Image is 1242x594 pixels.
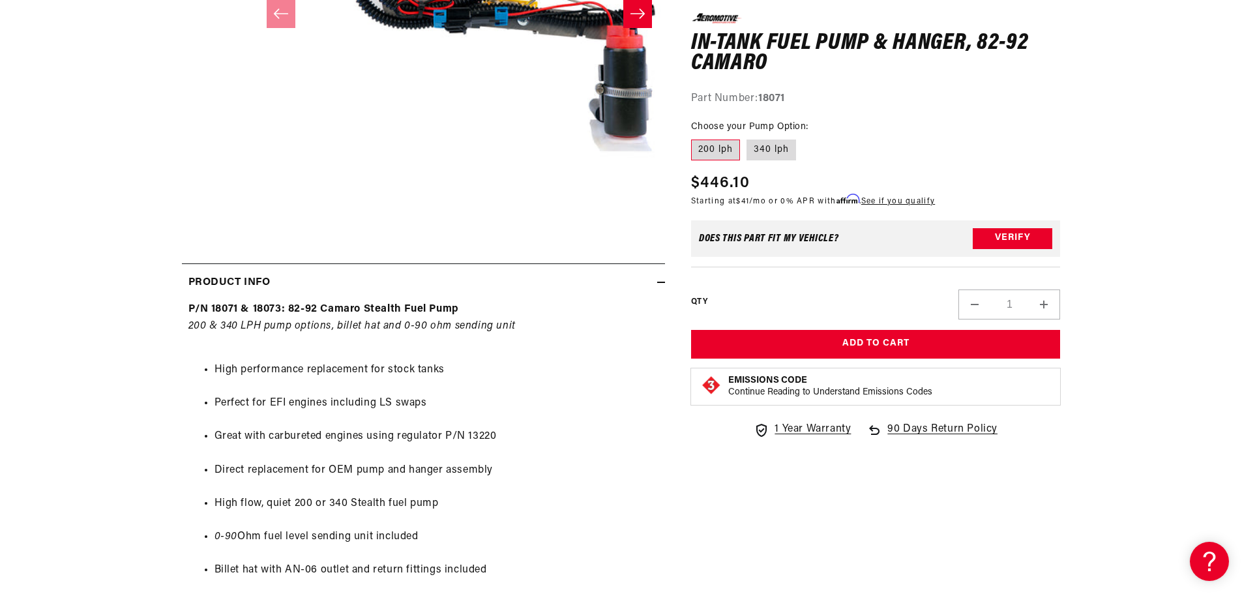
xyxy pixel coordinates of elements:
[973,228,1052,248] button: Verify
[214,428,658,445] li: Great with carbureted engines using regulator P/N 13220
[775,421,851,438] span: 1 Year Warranty
[214,395,658,412] li: Perfect for EFI engines including LS swaps
[887,421,998,451] span: 90 Days Return Policy
[214,562,658,579] li: Billet hat with AN-06 outlet and return fittings included
[188,304,459,314] strong: P/N 18071 & 18073: 82-92 Camaro Stealth Fuel Pump
[188,275,271,291] h2: Product Info
[691,90,1061,107] div: Part Number:
[836,194,859,203] span: Affirm
[691,33,1061,74] h1: In-Tank Fuel Pump & Hanger, 82-92 Camaro
[691,120,810,134] legend: Choose your Pump Option:
[214,496,658,512] li: High flow, quiet 200 or 340 Stealth fuel pump
[691,140,740,160] label: 200 lph
[754,421,851,438] a: 1 Year Warranty
[691,329,1061,359] button: Add to Cart
[758,93,785,103] strong: 18071
[188,321,516,331] em: 200 & 340 LPH pump options, billet hat and 0-90 ohm sending unit
[736,197,749,205] span: $41
[747,140,796,160] label: 340 lph
[691,297,707,308] label: QTY
[691,194,935,207] p: Starting at /mo or 0% APR with .
[728,375,932,398] button: Emissions CodeContinue Reading to Understand Emissions Codes
[861,197,935,205] a: See if you qualify - Learn more about Affirm Financing (opens in modal)
[691,171,750,194] span: $446.10
[728,387,932,398] p: Continue Reading to Understand Emissions Codes
[866,421,998,451] a: 90 Days Return Policy
[728,376,807,385] strong: Emissions Code
[214,462,658,479] li: Direct replacement for OEM pump and hanger assembly
[701,375,722,396] img: Emissions code
[214,531,237,542] em: 0-90
[699,233,839,243] div: Does This part fit My vehicle?
[214,529,658,546] li: Ohm fuel level sending unit included
[182,264,665,302] summary: Product Info
[214,362,658,379] li: High performance replacement for stock tanks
